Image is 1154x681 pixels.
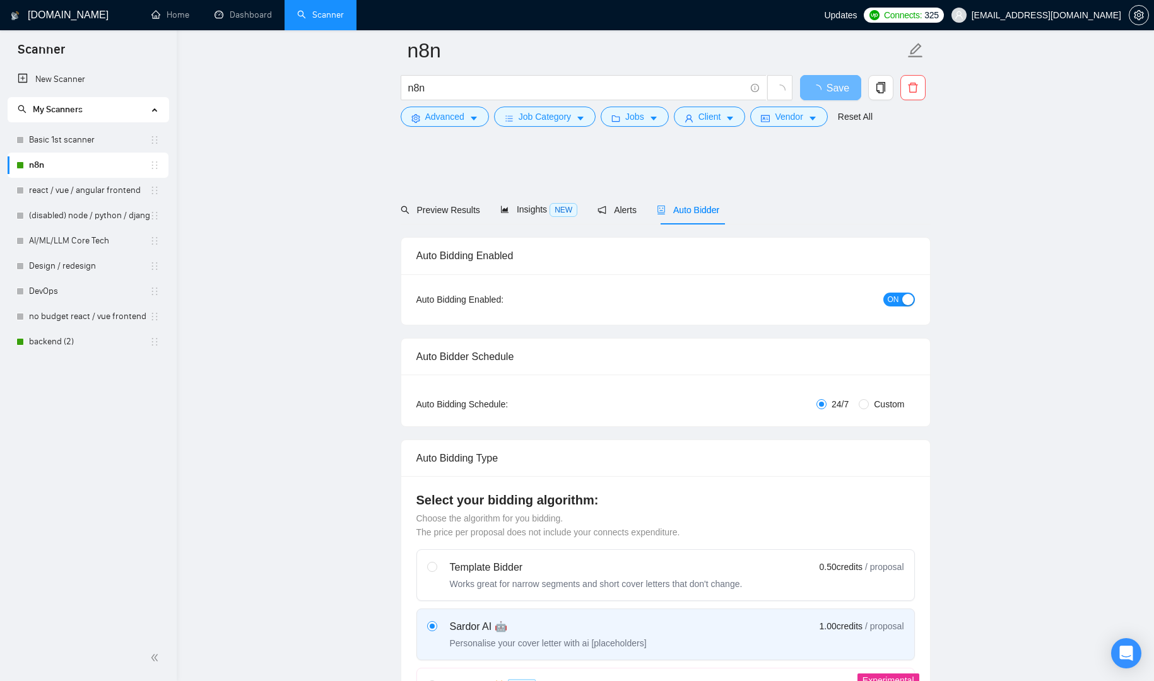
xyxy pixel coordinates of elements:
[865,561,904,573] span: / proposal
[8,203,168,228] li: (disabled) node / python / django / flask / ruby / backend
[150,236,160,246] span: holder
[494,107,596,127] button: barsJob Categorycaret-down
[550,203,577,217] span: NEW
[29,253,150,279] a: Design / redesign
[726,113,734,123] span: caret-down
[8,178,168,203] li: react / vue / angular frontend
[750,107,827,127] button: idcardVendorcaret-down
[29,127,150,153] a: Basic 1st scanner
[8,127,168,153] li: Basic 1st scanner
[8,228,168,253] li: AI/ML/LLM Core Tech
[774,84,786,96] span: loading
[416,491,915,509] h4: Select your bidding algorithm:
[1129,10,1149,20] a: setting
[215,9,272,20] a: dashboardDashboard
[1111,638,1141,668] div: Open Intercom Messenger
[649,113,658,123] span: caret-down
[657,206,666,214] span: robot
[811,84,827,95] span: loading
[18,67,158,92] a: New Scanner
[820,619,863,633] span: 1.00 credits
[674,107,746,127] button: userClientcaret-down
[611,113,620,123] span: folder
[416,293,582,306] div: Auto Bidding Enabled:
[150,261,160,271] span: holder
[751,84,759,92] span: info-circle
[401,205,480,215] span: Preview Results
[416,339,915,375] div: Auto Bidder Schedule
[416,513,680,537] span: Choose the algorithm for you bidding. The price per proposal does not include your connects expen...
[827,80,849,96] span: Save
[8,153,168,178] li: n8n
[411,113,420,123] span: setting
[29,178,150,203] a: react / vue / angular frontend
[8,279,168,304] li: DevOps
[888,293,899,306] span: ON
[29,304,150,329] a: no budget react / vue frontend
[150,185,160,195] span: holder
[598,205,637,215] span: Alerts
[401,206,409,214] span: search
[450,560,743,575] div: Template Bidder
[425,110,464,124] span: Advanced
[150,651,163,664] span: double-left
[868,75,893,100] button: copy
[907,42,924,59] span: edit
[11,6,20,26] img: logo
[29,203,150,228] a: (disabled) node / python / django / flask / ruby / backend
[150,135,160,145] span: holder
[685,113,693,123] span: user
[401,107,489,127] button: settingAdvancedcaret-down
[900,75,926,100] button: delete
[33,104,83,115] span: My Scanners
[500,204,577,214] span: Insights
[1129,10,1148,20] span: setting
[625,110,644,124] span: Jobs
[955,11,963,20] span: user
[416,238,915,274] div: Auto Bidding Enabled
[18,104,83,115] span: My Scanners
[820,560,863,574] span: 0.50 credits
[827,397,854,411] span: 24/7
[598,206,606,214] span: notification
[8,40,75,67] span: Scanner
[450,637,647,649] div: Personalise your cover letter with ai [placeholders]
[29,228,150,253] a: AI/ML/LLM Core Tech
[29,329,150,354] a: backend (2)
[408,80,745,96] input: Search Freelance Jobs...
[8,253,168,279] li: Design / redesign
[869,10,880,20] img: upwork-logo.png
[808,113,817,123] span: caret-down
[151,9,189,20] a: homeHome
[500,205,509,214] span: area-chart
[657,205,719,215] span: Auto Bidder
[8,329,168,354] li: backend (2)
[924,8,938,22] span: 325
[408,35,905,66] input: Scanner name...
[1129,5,1149,25] button: setting
[416,440,915,476] div: Auto Bidding Type
[800,75,861,100] button: Save
[150,160,160,170] span: holder
[450,578,743,590] div: Works great for narrow segments and short cover letters that don't change.
[29,279,150,304] a: DevOps
[576,113,585,123] span: caret-down
[698,110,721,124] span: Client
[150,311,160,322] span: holder
[869,82,893,93] span: copy
[505,113,514,123] span: bars
[869,397,909,411] span: Custom
[150,337,160,347] span: holder
[865,620,904,632] span: / proposal
[29,153,150,178] a: n8n
[601,107,669,127] button: folderJobscaret-down
[450,619,647,634] div: Sardor AI 🤖
[416,397,582,411] div: Auto Bidding Schedule:
[761,113,770,123] span: idcard
[150,211,160,221] span: holder
[297,9,344,20] a: searchScanner
[884,8,922,22] span: Connects:
[901,82,925,93] span: delete
[824,10,857,20] span: Updates
[150,286,160,296] span: holder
